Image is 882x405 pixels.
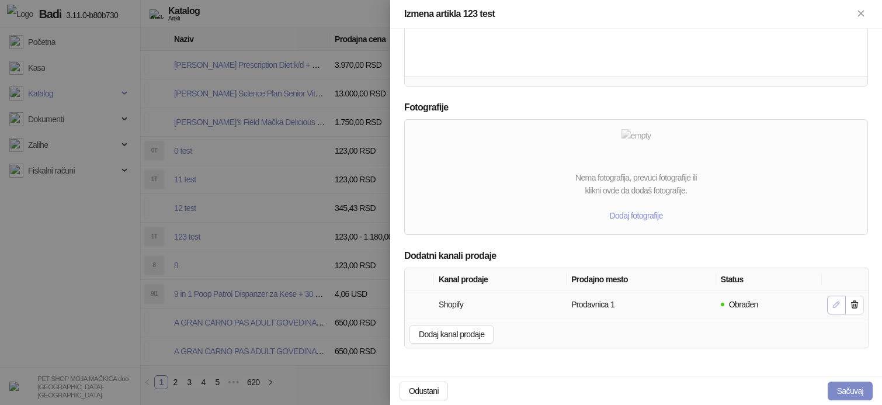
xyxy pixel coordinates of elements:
div: Prodavnica 1 [569,296,617,313]
button: Zatvori [854,7,868,21]
th: Status [716,268,822,291]
img: empty [621,129,651,142]
div: Izmena artikla 123 test [404,7,854,21]
td: Status [716,291,822,320]
h5: Fotografije [404,101,868,115]
span: Obrađen [729,300,758,309]
button: Dodaj kanal prodaje [409,325,494,344]
td: Prodajno mesto [567,291,716,320]
button: Sačuvaj [828,382,873,400]
td: Kanal prodaje [434,291,567,320]
span: emptyNema fotografija, prevuci fotografije iliklikni ovde da dodaš fotografije.Dodaj fotografije [566,120,706,234]
th: Prodajno mesto [567,268,716,291]
button: Odustani [400,382,448,400]
div: Shopify [436,296,466,313]
th: Kanal prodaje [434,268,567,291]
button: Dodaj fotografije [600,206,672,225]
span: Dodaj kanal prodaje [419,330,484,339]
h5: Dodatni kanali prodaje [404,249,868,263]
div: Nema fotografija, prevuci fotografije ili klikni ovde da dodaš fotografije. [575,171,697,197]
